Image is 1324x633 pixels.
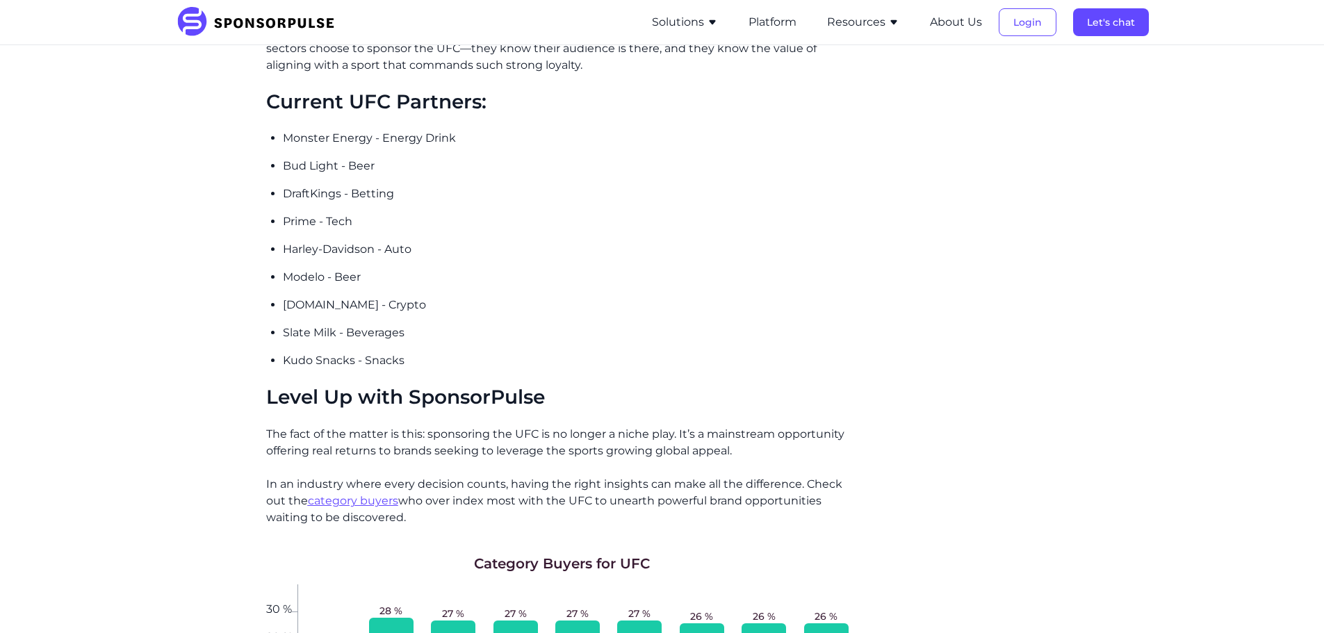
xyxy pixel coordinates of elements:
button: Platform [749,14,796,31]
button: About Us [930,14,982,31]
a: About Us [930,16,982,28]
button: Resources [827,14,899,31]
p: [DOMAIN_NAME] - Crypto [283,297,858,313]
button: Login [999,8,1056,36]
span: 26 % [815,609,837,623]
a: category buyers [308,494,398,507]
img: SponsorPulse [176,7,345,38]
a: Login [999,16,1056,28]
p: Modelo - Beer [283,269,858,286]
a: Platform [749,16,796,28]
p: Harley-Davidson - Auto [283,241,858,258]
span: 27 % [566,607,589,620]
p: DraftKings - Betting [283,186,858,202]
p: Monster Energy - Energy Drink [283,130,858,147]
p: The fact of the matter is this: sponsoring the UFC is no longer a niche play. It’s a mainstream o... [266,426,858,459]
h2: Current UFC Partners: [266,90,858,114]
button: Solutions [652,14,718,31]
p: Slate Milk - Beverages [283,324,858,341]
iframe: Chat Widget [1254,566,1324,633]
span: 30 % [266,604,292,612]
p: Prime - Tech [283,213,858,230]
button: Let's chat [1073,8,1149,36]
p: Kudo Snacks - Snacks [283,352,858,369]
p: Bud Light - Beer [283,158,858,174]
h2: Level Up with SponsorPulse [266,386,858,409]
span: 27 % [505,607,527,620]
h1: Category Buyers for UFC [474,554,650,573]
span: 27 % [442,607,464,620]
span: 28 % [379,604,402,618]
span: 26 % [690,609,713,623]
p: In an industry where every decision counts, having the right insights can make all the difference... [266,476,858,526]
a: Let's chat [1073,16,1149,28]
span: 26 % [753,609,776,623]
span: 27 % [628,607,651,620]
